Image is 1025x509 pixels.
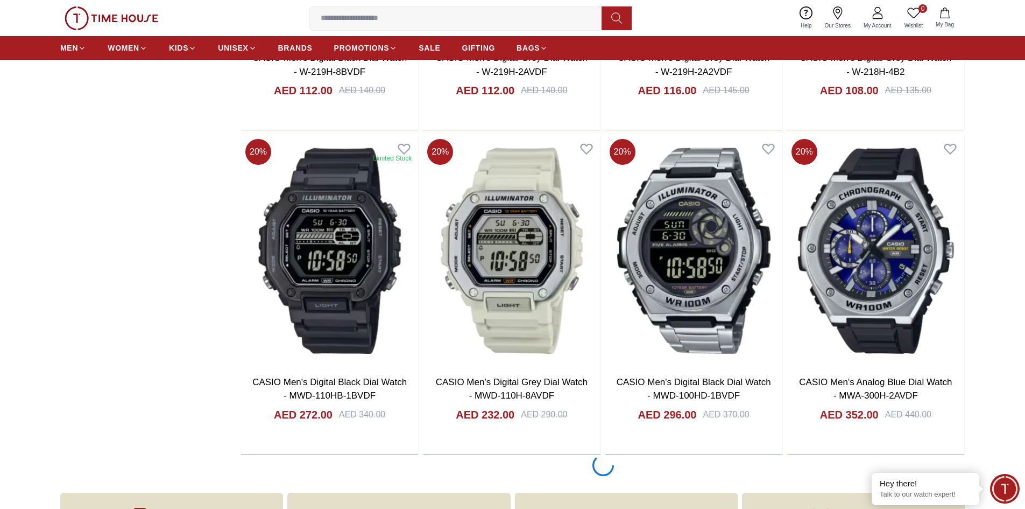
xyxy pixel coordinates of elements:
[334,43,390,53] span: PROMOTIONS
[703,408,749,421] div: AED 370.00
[169,38,196,58] a: KIDS
[517,38,548,58] a: BAGS
[791,139,817,165] span: 20 %
[885,84,931,97] div: AED 135.00
[931,20,958,29] span: My Bag
[794,4,818,32] a: Help
[880,478,971,489] div: Hey there!
[638,83,697,98] h4: AED 116.00
[245,139,271,165] span: 20 %
[274,83,333,98] h4: AED 112.00
[278,38,313,58] a: BRANDS
[278,43,313,53] span: BRANDS
[462,38,495,58] a: GIFTING
[241,135,418,366] img: CASIO Men's Digital Black Dial Watch - MWD-110HB-1BVDF
[334,38,398,58] a: PROMOTIONS
[252,377,407,401] a: CASIO Men's Digital Black Dial Watch - MWD-110HB-1BVDF
[427,139,453,165] span: 20 %
[618,53,769,77] a: CASIO Men's Digital Grey Dial Watch - W-219H-2A2VDF
[820,83,879,98] h4: AED 108.00
[929,5,960,31] button: My Bag
[218,43,248,53] span: UNISEX
[799,377,952,401] a: CASIO Men's Analog Blue Dial Watch - MWA-300H-2AVDF
[108,43,139,53] span: WOMEN
[419,43,440,53] span: SALE
[990,474,1020,504] div: Chat Widget
[517,43,540,53] span: BAGS
[456,407,514,422] h4: AED 232.00
[456,83,514,98] h4: AED 112.00
[880,490,971,499] p: Talk to our watch expert!
[169,43,188,53] span: KIDS
[900,22,927,30] span: Wishlist
[339,84,385,97] div: AED 140.00
[800,53,951,77] a: CASIO Men's Digital Grey Dial Watch - W-218H-4B2
[918,4,927,13] span: 0
[274,407,333,422] h4: AED 272.00
[787,135,964,366] img: CASIO Men's Analog Blue Dial Watch - MWA-300H-2AVDF
[436,377,588,401] a: CASIO Men's Digital Grey Dial Watch - MWD-110H-8AVDF
[521,408,567,421] div: AED 290.00
[610,139,635,165] span: 20 %
[703,84,749,97] div: AED 145.00
[218,38,256,58] a: UNISEX
[818,4,857,32] a: Our Stores
[373,154,412,163] div: Limited Stock
[898,4,929,32] a: 0Wishlist
[462,43,495,53] span: GIFTING
[638,407,697,422] h4: AED 296.00
[60,43,78,53] span: MEN
[605,135,782,366] img: CASIO Men's Digital Black Dial Watch - MWD-100HD-1BVDF
[65,6,158,30] img: ...
[821,22,855,30] span: Our Stores
[820,407,879,422] h4: AED 352.00
[436,53,588,77] a: CASIO Men's Digital Grey Dial Watch - W-219H-2AVDF
[419,38,440,58] a: SALE
[521,84,567,97] div: AED 140.00
[108,38,147,58] a: WOMEN
[60,38,86,58] a: MEN
[859,22,896,30] span: My Account
[617,377,771,401] a: CASIO Men's Digital Black Dial Watch - MWD-100HD-1BVDF
[796,22,816,30] span: Help
[423,135,600,366] img: CASIO Men's Digital Grey Dial Watch - MWD-110H-8AVDF
[252,53,407,77] a: CASIO Men's Digital Black Dial Watch - W-219H-8BVDF
[339,408,385,421] div: AED 340.00
[885,408,931,421] div: AED 440.00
